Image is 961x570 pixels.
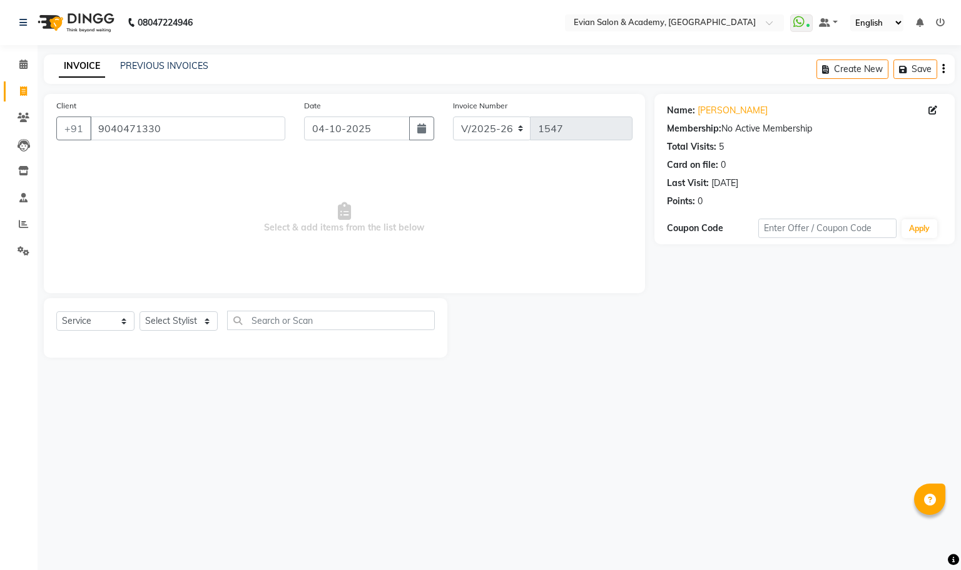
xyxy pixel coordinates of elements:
a: [PERSON_NAME] [698,104,768,117]
div: Coupon Code [667,222,759,235]
iframe: chat widget [908,520,948,557]
a: INVOICE [59,55,105,78]
b: 08047224946 [138,5,193,40]
input: Enter Offer / Coupon Code [758,219,896,238]
div: Card on file: [667,158,718,172]
div: Name: [667,104,695,117]
div: 0 [721,158,726,172]
button: Create New [816,60,888,79]
div: Last Visit: [667,177,709,190]
label: Invoice Number [453,100,507,111]
button: +91 [56,117,91,140]
button: Save [893,60,937,79]
label: Client [56,100,76,111]
div: Points: [667,195,695,208]
input: Search or Scan [227,311,435,330]
div: Total Visits: [667,140,716,153]
img: logo [32,5,118,40]
button: Apply [902,219,937,238]
a: PREVIOUS INVOICES [120,60,208,71]
label: Date [304,100,321,111]
div: [DATE] [711,177,738,190]
div: 5 [719,140,724,153]
div: Membership: [667,122,721,135]
div: 0 [698,195,703,208]
div: No Active Membership [667,122,942,135]
span: Select & add items from the list below [56,155,633,281]
input: Search by Name/Mobile/Email/Code [90,117,285,140]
